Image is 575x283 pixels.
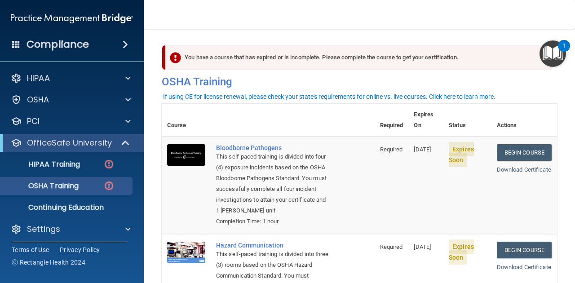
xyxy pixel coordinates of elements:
[11,137,130,148] a: OfficeSafe University
[162,92,497,101] button: If using CE for license renewal, please check your state's requirements for online vs. live cours...
[216,151,330,216] div: This self-paced training is divided into four (4) exposure incidents based on the OSHA Bloodborne...
[6,203,128,212] p: Continuing Education
[380,146,403,153] span: Required
[165,45,553,70] div: You have a course that has expired or is incomplete. Please complete the course to get your certi...
[11,94,131,105] a: OSHA
[449,142,474,167] span: Expires Soon
[12,245,49,254] a: Terms of Use
[11,9,133,27] img: PMB logo
[443,104,491,137] th: Status
[27,73,50,84] p: HIPAA
[6,160,80,169] p: HIPAA Training
[162,104,211,137] th: Course
[27,224,60,234] p: Settings
[27,38,89,51] h4: Compliance
[27,137,112,148] p: OfficeSafe University
[60,245,100,254] a: Privacy Policy
[11,224,131,234] a: Settings
[408,104,443,137] th: Expires On
[163,93,495,100] div: If using CE for license renewal, please check your state's requirements for online vs. live cours...
[162,75,557,88] h4: OSHA Training
[216,242,330,249] a: Hazard Communication
[103,180,115,191] img: danger-circle.6113f641.png
[216,216,330,227] div: Completion Time: 1 hour
[497,144,552,161] a: Begin Course
[11,116,131,127] a: PCI
[6,181,79,190] p: OSHA Training
[216,144,330,151] a: Bloodborne Pathogens
[420,219,564,255] iframe: Drift Widget Chat Controller
[414,243,431,250] span: [DATE]
[497,166,551,173] a: Download Certificate
[11,73,131,84] a: HIPAA
[375,104,409,137] th: Required
[540,40,566,67] button: Open Resource Center, 1 new notification
[414,146,431,153] span: [DATE]
[170,52,181,63] img: exclamation-circle-solid-danger.72ef9ffc.png
[103,159,115,170] img: danger-circle.6113f641.png
[12,258,85,267] span: Ⓒ Rectangle Health 2024
[27,94,49,105] p: OSHA
[380,243,403,250] span: Required
[491,104,557,137] th: Actions
[497,264,551,270] a: Download Certificate
[27,116,40,127] p: PCI
[562,46,566,57] div: 1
